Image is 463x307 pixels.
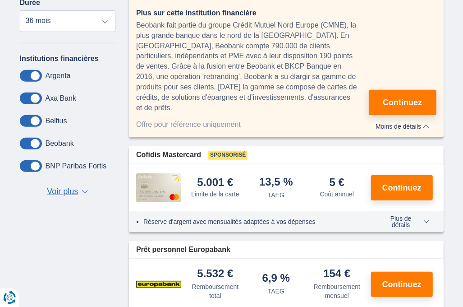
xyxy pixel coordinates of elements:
span: Continuez [382,184,422,192]
span: Voir plus [47,186,78,198]
label: Argenta [46,72,71,80]
div: Beobank fait partie du groupe Crédit Mutuel Nord Europe (CMNE), la plus grande banque dans le nor... [136,20,369,113]
button: Moins de détails [369,120,436,130]
button: Continuez [371,272,433,297]
span: Plus de détails [380,215,430,228]
button: Continuez [369,90,436,115]
label: Axa Bank [46,94,76,102]
div: 5 € [330,177,344,188]
div: TAEG [268,191,284,200]
button: Plus de détails [374,215,436,228]
div: TAEG [268,287,284,296]
div: Limite de la carte [191,190,239,199]
label: BNP Paribas Fortis [46,162,107,170]
span: Cofidis Mastercard [136,150,201,160]
span: Moins de détails [376,123,429,130]
div: Offre pour référence uniquement [136,120,369,130]
button: Voir plus ▼ [44,186,91,198]
div: Remboursement total [188,282,242,300]
label: Institutions financières [20,55,99,63]
div: 5.001 € [197,177,233,188]
span: Prêt personnel Europabank [136,245,230,255]
li: Réserve d'argent avec mensualités adaptées à vos dépenses [143,217,367,226]
span: ▼ [82,190,88,194]
span: Continuez [382,280,422,288]
img: pret personnel Europabank [136,273,181,296]
label: Belfius [46,117,67,125]
div: 5.532 € [197,268,233,280]
div: 13,5 % [259,177,293,189]
div: 6,9 % [262,273,290,285]
img: pret personnel Cofidis CC [136,173,181,202]
div: Remboursement mensuel [310,282,364,300]
div: Coût annuel [320,190,354,199]
span: Sponsorisé [208,151,248,160]
div: 154 € [323,268,350,280]
div: Plus sur cette institution financière [136,8,369,19]
span: Continuez [383,98,422,107]
label: Beobank [46,140,74,148]
button: Continuez [371,175,433,200]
